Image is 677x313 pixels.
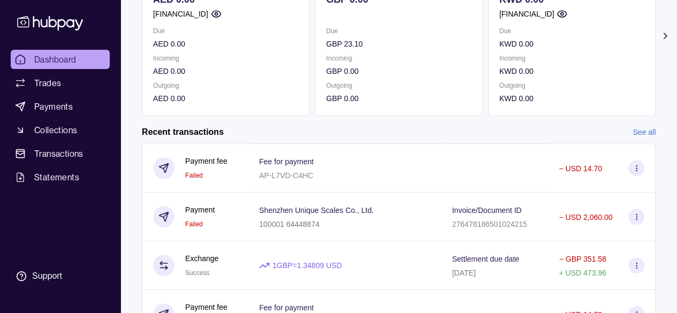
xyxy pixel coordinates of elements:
[185,172,203,179] span: Failed
[272,259,342,271] p: 1 GBP = 1.34809 USD
[633,126,656,138] a: See all
[559,213,612,222] p: − USD 2,060.00
[326,80,471,91] p: Outgoing
[499,93,644,104] p: KWD 0.00
[32,270,62,282] div: Support
[499,80,644,91] p: Outgoing
[559,255,606,263] p: − GBP 351.58
[452,269,476,277] p: [DATE]
[185,269,209,277] span: Success
[11,50,110,69] a: Dashboard
[499,25,644,37] p: Due
[185,253,218,264] p: Exchange
[259,157,314,166] p: Fee for payment
[559,164,602,173] p: − USD 14.70
[326,65,471,77] p: GBP 0.00
[499,65,644,77] p: KWD 0.00
[153,80,298,91] p: Outgoing
[259,206,374,215] p: Shenzhen Unique Scales Co., Ltd.
[259,303,314,312] p: Fee for payment
[153,25,298,37] p: Due
[11,167,110,187] a: Statements
[11,73,110,93] a: Trades
[153,65,298,77] p: AED 0.00
[34,124,77,136] span: Collections
[452,220,527,228] p: 276478186501024215
[185,301,227,313] p: Payment fee
[499,52,644,64] p: Incoming
[34,77,61,89] span: Trades
[185,220,203,228] span: Failed
[34,100,73,113] span: Payments
[499,38,644,50] p: KWD 0.00
[34,147,83,160] span: Transactions
[326,52,471,64] p: Incoming
[11,144,110,163] a: Transactions
[153,52,298,64] p: Incoming
[452,255,519,263] p: Settlement due date
[11,120,110,140] a: Collections
[185,155,227,167] p: Payment fee
[185,204,215,216] p: Payment
[499,8,554,20] p: [FINANCIAL_ID]
[259,220,320,228] p: 100001 64448874
[11,97,110,116] a: Payments
[11,265,110,287] a: Support
[153,38,298,50] p: AED 0.00
[452,206,522,215] p: Invoice/Document ID
[153,8,208,20] p: [FINANCIAL_ID]
[34,171,79,184] span: Statements
[559,269,606,277] p: + USD 473.96
[326,25,471,37] p: Due
[153,93,298,104] p: AED 0.00
[34,53,77,66] span: Dashboard
[326,38,471,50] p: GBP 23.10
[142,126,224,138] h2: Recent transactions
[326,93,471,104] p: GBP 0.00
[259,171,313,180] p: AP-L7VD-C4HC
